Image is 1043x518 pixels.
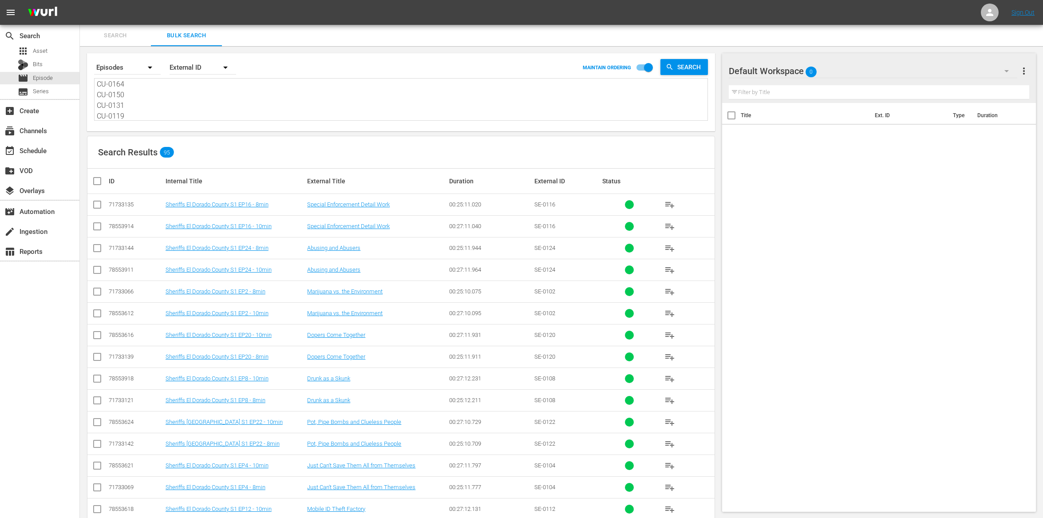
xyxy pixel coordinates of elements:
span: VOD [4,166,15,176]
span: playlist_add [664,373,675,384]
a: Special Enforcement Detail Work [307,223,390,229]
a: Sheriffs El Dorado County S1 EP16 - 8min [166,201,269,208]
button: playlist_add [659,194,680,215]
button: more_vert [1019,60,1029,82]
div: 00:27:11.040 [449,223,532,229]
div: Status [602,178,656,185]
div: 00:25:11.911 [449,353,532,360]
th: Ext. ID [869,103,947,128]
span: Ingestion [4,226,15,237]
span: 0 [806,63,817,81]
span: Create [4,106,15,116]
span: SE-0102 [534,310,555,316]
button: Search [660,59,708,75]
div: Internal Title [166,178,305,185]
div: 71733135 [109,201,163,208]
span: Bulk Search [156,31,217,41]
button: playlist_add [659,411,680,433]
button: playlist_add [659,259,680,281]
div: 71733139 [109,353,163,360]
span: playlist_add [664,482,675,493]
a: Sheriffs El Dorado County S1 EP2 - 8min [166,288,265,295]
div: 00:25:10.075 [449,288,532,295]
span: Asset [18,46,28,56]
a: Sheriffs El Dorado County S1 EP8 - 8min [166,397,265,403]
span: playlist_add [664,395,675,406]
a: Sign Out [1011,9,1035,16]
span: playlist_add [664,221,675,232]
span: Search [674,59,708,75]
span: playlist_add [664,417,675,427]
span: playlist_add [664,439,675,449]
a: Sheriffs El Dorado County S1 EP24 - 10min [166,266,272,273]
th: Duration [972,103,1025,128]
a: Sheriffs El Dorado County S1 EP4 - 10min [166,462,269,469]
div: 78553612 [109,310,163,316]
div: Bits [18,59,28,70]
div: External ID [534,178,600,185]
a: Sheriffs El Dorado County S1 EP24 - 8min [166,245,269,251]
a: Mobile ID Theft Factory [307,506,365,512]
button: playlist_add [659,303,680,324]
div: 00:27:11.931 [449,332,532,338]
button: playlist_add [659,477,680,498]
div: 78553616 [109,332,163,338]
span: playlist_add [664,286,675,297]
a: Sheriffs [GEOGRAPHIC_DATA] S1 EP22 - 10min [166,419,283,425]
div: 00:25:11.777 [449,484,532,490]
div: 00:27:10.729 [449,419,532,425]
span: SE-0124 [534,245,555,251]
span: Search [85,31,146,41]
span: 95 [160,149,174,155]
th: Title [741,103,870,128]
a: Pot, Pipe Bombs and Clueless People [307,419,401,425]
div: 78553621 [109,462,163,469]
div: 71733066 [109,288,163,295]
span: SE-0116 [534,223,555,229]
div: 78553911 [109,266,163,273]
button: playlist_add [659,368,680,389]
span: SE-0108 [534,397,555,403]
button: playlist_add [659,281,680,302]
div: Duration [449,178,532,185]
a: Sheriffs El Dorado County S1 EP12 - 10min [166,506,272,512]
a: Drunk as a Skunk [307,375,350,382]
a: Sheriffs El Dorado County S1 EP16 - 10min [166,223,272,229]
div: Episodes [94,55,161,80]
span: Channels [4,126,15,136]
a: Sheriffs El Dorado County S1 EP20 - 8min [166,353,269,360]
span: Schedule [4,146,15,156]
a: Just Can't Save Them All from Themselves [307,484,415,490]
a: Drunk as a Skunk [307,397,350,403]
span: playlist_add [664,243,675,253]
a: Special Enforcement Detail Work [307,201,390,208]
span: playlist_add [664,308,675,319]
div: 71733144 [109,245,163,251]
a: Sheriffs El Dorado County S1 EP4 - 8min [166,484,265,490]
div: 00:27:10.095 [449,310,532,316]
span: Bits [33,60,43,69]
div: 00:25:11.020 [449,201,532,208]
span: SE-0124 [534,266,555,273]
div: 78553618 [109,506,163,512]
span: Series [33,87,49,96]
span: more_vert [1019,66,1029,76]
a: Sheriffs El Dorado County S1 EP8 - 10min [166,375,269,382]
div: 78553918 [109,375,163,382]
div: ID [109,178,163,185]
div: 78553914 [109,223,163,229]
div: 00:27:11.964 [449,266,532,273]
span: SE-0108 [534,375,555,382]
div: External Title [307,178,446,185]
button: playlist_add [659,216,680,237]
a: Dopers Come Together [307,332,365,338]
div: 71733069 [109,484,163,490]
div: 71733142 [109,440,163,447]
a: Abusing and Abusers [307,245,360,251]
div: 00:25:11.944 [449,245,532,251]
div: 78553624 [109,419,163,425]
span: playlist_add [664,199,675,210]
div: 00:27:11.797 [449,462,532,469]
span: Asset [33,47,47,55]
span: Search [4,31,15,41]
